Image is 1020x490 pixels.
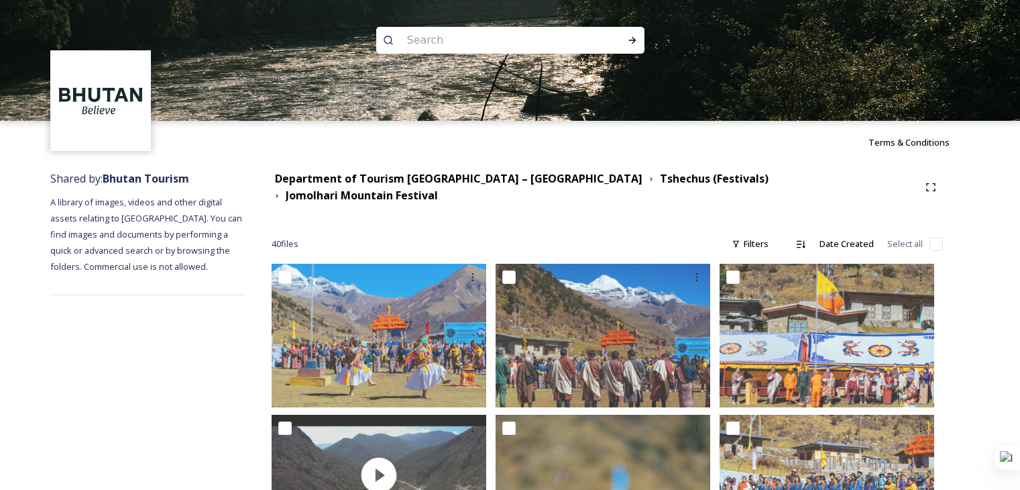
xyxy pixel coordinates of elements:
strong: Department of Tourism [GEOGRAPHIC_DATA] – [GEOGRAPHIC_DATA] [275,171,642,186]
strong: Tshechus (Festivals) [660,171,769,186]
img: DSC00463.jpg [496,264,710,407]
img: BT_Logo_BB_Lockup_CMYK_High%2520Res.jpg [52,52,150,150]
input: Search [400,26,584,55]
span: 40 file s [272,238,298,250]
span: A library of images, videos and other digital assets relating to [GEOGRAPHIC_DATA]. You can find ... [50,196,244,273]
span: Select all [887,238,923,250]
img: LLL02796.jpg [272,264,486,407]
strong: Bhutan Tourism [103,171,189,186]
span: Shared by: [50,171,189,186]
span: Terms & Conditions [868,136,950,148]
img: LLL02831.jpg [720,264,934,407]
strong: Jomolhari Mountain Festival [286,188,438,203]
a: Terms & Conditions [868,134,970,150]
div: Date Created [813,231,881,257]
div: Filters [725,231,775,257]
